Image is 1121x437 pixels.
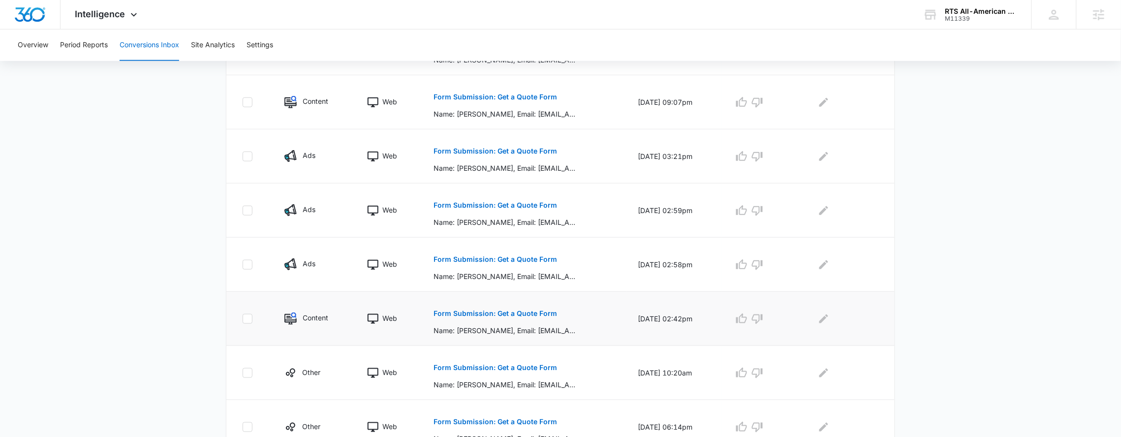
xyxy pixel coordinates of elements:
[302,367,320,377] p: Other
[816,203,832,218] button: Edit Comments
[382,259,397,269] p: Web
[816,365,832,381] button: Edit Comments
[303,258,315,269] p: Ads
[434,85,557,109] button: Form Submission: Get a Quote Form
[434,418,557,425] p: Form Submission: Get a Quote Form
[434,356,557,379] button: Form Submission: Get a Quote Form
[626,75,722,129] td: [DATE] 09:07pm
[434,271,577,281] p: Name: [PERSON_NAME], Email: [EMAIL_ADDRESS][DOMAIN_NAME], Phone: [PHONE_NUMBER], How can we help?...
[434,163,577,173] p: Name: [PERSON_NAME], Email: [EMAIL_ADDRESS][DOMAIN_NAME], Phone: [PHONE_NUMBER], How can we help?...
[382,367,397,377] p: Web
[434,325,577,336] p: Name: [PERSON_NAME], Email: [EMAIL_ADDRESS][DOMAIN_NAME], Phone: [PHONE_NUMBER], How can we help?...
[303,96,328,106] p: Content
[434,302,557,325] button: Form Submission: Get a Quote Form
[816,94,832,110] button: Edit Comments
[303,150,315,160] p: Ads
[816,149,832,164] button: Edit Comments
[816,419,832,435] button: Edit Comments
[434,193,557,217] button: Form Submission: Get a Quote Form
[303,312,328,323] p: Content
[247,30,273,61] button: Settings
[626,129,722,184] td: [DATE] 03:21pm
[75,9,125,19] span: Intelligence
[434,94,557,100] p: Form Submission: Get a Quote Form
[816,257,832,273] button: Edit Comments
[434,248,557,271] button: Form Submission: Get a Quote Form
[434,139,557,163] button: Form Submission: Get a Quote Form
[191,30,235,61] button: Site Analytics
[434,364,557,371] p: Form Submission: Get a Quote Form
[120,30,179,61] button: Conversions Inbox
[303,204,315,215] p: Ads
[18,30,48,61] button: Overview
[945,7,1017,15] div: account name
[945,15,1017,22] div: account id
[626,346,722,400] td: [DATE] 10:20am
[434,410,557,434] button: Form Submission: Get a Quote Form
[626,238,722,292] td: [DATE] 02:58pm
[60,30,108,61] button: Period Reports
[382,421,397,432] p: Web
[382,313,397,323] p: Web
[382,96,397,107] p: Web
[434,202,557,209] p: Form Submission: Get a Quote Form
[434,379,577,390] p: Name: [PERSON_NAME], Email: [EMAIL_ADDRESS][DOMAIN_NAME], Phone: [PHONE_NUMBER], How can we help?...
[626,184,722,238] td: [DATE] 02:59pm
[434,310,557,317] p: Form Submission: Get a Quote Form
[626,292,722,346] td: [DATE] 02:42pm
[816,311,832,327] button: Edit Comments
[382,151,397,161] p: Web
[434,109,577,119] p: Name: [PERSON_NAME], Email: [EMAIL_ADDRESS][DOMAIN_NAME], Phone: [PHONE_NUMBER], How can we help?...
[434,148,557,155] p: Form Submission: Get a Quote Form
[434,217,577,227] p: Name: [PERSON_NAME], Email: [EMAIL_ADDRESS][DOMAIN_NAME], Phone: [PHONE_NUMBER], How can we help?...
[434,256,557,263] p: Form Submission: Get a Quote Form
[302,421,320,432] p: Other
[382,205,397,215] p: Web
